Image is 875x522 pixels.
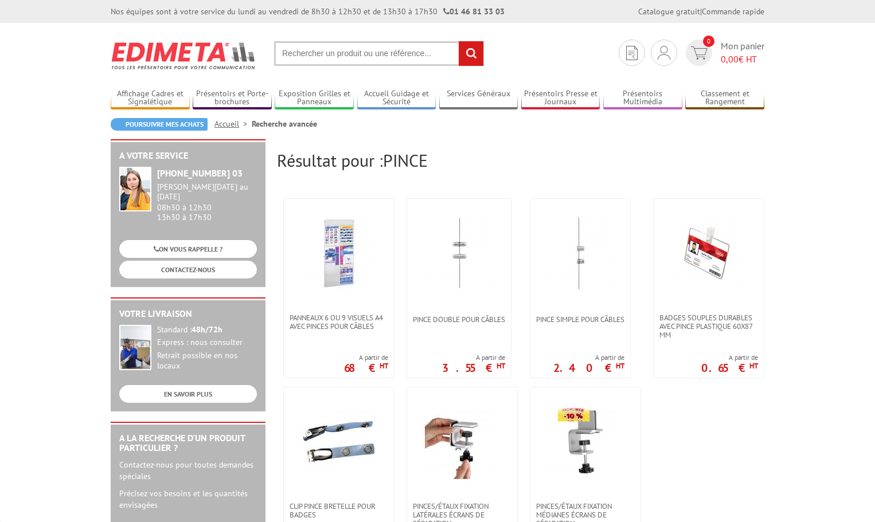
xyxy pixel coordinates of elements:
a: Services Généraux [439,89,518,108]
strong: 48h/72h [192,324,222,335]
a: Classement et Rangement [685,89,764,108]
sup: HT [497,361,505,371]
div: Retrait possible en nos locaux [157,351,257,371]
span: PINCE [383,149,428,171]
span: € HT [721,53,764,66]
li: Recherche avancée [252,118,317,129]
img: devis rapide [626,46,638,60]
a: Accueil [214,119,252,129]
img: Pinces/étaux fixation médianes écrans de séparation [548,405,623,479]
sup: HT [616,361,624,371]
a: Clip Pince bretelle pour badges [284,502,394,519]
strong: 01 46 81 33 03 [443,6,505,17]
span: Pince double pour câbles [413,315,505,324]
img: widget-livraison.jpg [119,325,151,370]
a: Affichage Cadres et Signalétique [111,89,190,108]
sup: HT [380,361,388,371]
div: Express : nous consulter [157,337,257,348]
span: A partir de [344,353,388,362]
a: Catalogue gratuit [638,6,700,17]
strong: [PHONE_NUMBER] 03 [157,167,243,179]
img: Panneaux 6 ou 9 visuels A4 avec pinces pour câbles [302,216,376,291]
p: Précisez vos besoins et les quantités envisagées [119,488,257,511]
span: Badges souples durables avec pince plastique 60x87 mm [659,313,758,339]
h2: A la recherche d'un produit particulier ? [119,433,257,453]
p: 2.40 € [553,364,624,371]
p: 68 € [344,364,388,371]
a: ON VOUS RAPPELLE ? [119,240,257,258]
h2: Résultat pour : [277,151,764,170]
div: Nos équipes sont à votre service du lundi au vendredi de 8h30 à 12h30 et de 13h30 à 17h30 [111,6,505,17]
img: devis rapide [658,46,670,60]
div: 08h30 à 12h30 13h30 à 17h30 [157,182,257,222]
span: Pince simple pour câbles [536,315,624,324]
p: Contactez-nous pour toutes demandes spéciales [119,459,257,482]
a: Présentoirs et Porte-brochures [193,89,272,108]
p: 0.65 € [701,364,758,371]
div: [PERSON_NAME][DATE] au [DATE] [157,182,257,202]
a: Accueil Guidage et Sécurité [357,89,436,108]
h2: Votre livraison [119,309,257,319]
sup: HT [749,361,758,371]
a: Badges souples durables avec pince plastique 60x87 mm [654,313,764,339]
a: devis rapide 0 Mon panier 0,00€ HT [683,40,764,66]
span: Mon panier [721,40,764,66]
p: 3.55 € [442,364,505,371]
a: Présentoirs Multimédia [603,89,682,108]
div: Standard : [157,325,257,335]
img: Pince double pour câbles [422,216,497,291]
img: devis rapide [691,46,708,60]
a: Pince simple pour câbles [530,315,630,324]
span: 0 [703,36,714,47]
span: A partir de [442,353,505,362]
img: Pince simple pour câbles [543,216,618,291]
a: Commande rapide [702,6,764,17]
span: Clip Pince bretelle pour badges [290,502,388,519]
a: Présentoirs Presse et Journaux [521,89,600,108]
img: Pinces/étaux fixation latérales écrans de séparation [425,405,499,479]
img: Edimeta [111,34,257,77]
span: A partir de [553,353,624,362]
img: Clip Pince bretelle pour badges [302,405,376,479]
div: | [638,6,764,17]
img: Badges souples durables avec pince plastique 60x87 mm [671,216,746,291]
a: CONTACTEZ-NOUS [119,261,257,278]
a: Exposition Grilles et Panneaux [275,89,354,108]
input: rechercher [459,41,483,66]
span: A partir de [701,353,758,362]
span: Panneaux 6 ou 9 visuels A4 avec pinces pour câbles [290,313,388,331]
a: Poursuivre mes achats [111,118,208,131]
a: Panneaux 6 ou 9 visuels A4 avec pinces pour câbles [284,313,394,331]
a: Pince double pour câbles [407,315,511,324]
img: widget-service.jpg [119,167,151,211]
h2: A votre service [119,151,257,161]
input: Rechercher un produit ou une référence... [274,41,484,66]
a: EN SAVOIR PLUS [119,385,257,403]
span: 0,00 [721,53,739,65]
